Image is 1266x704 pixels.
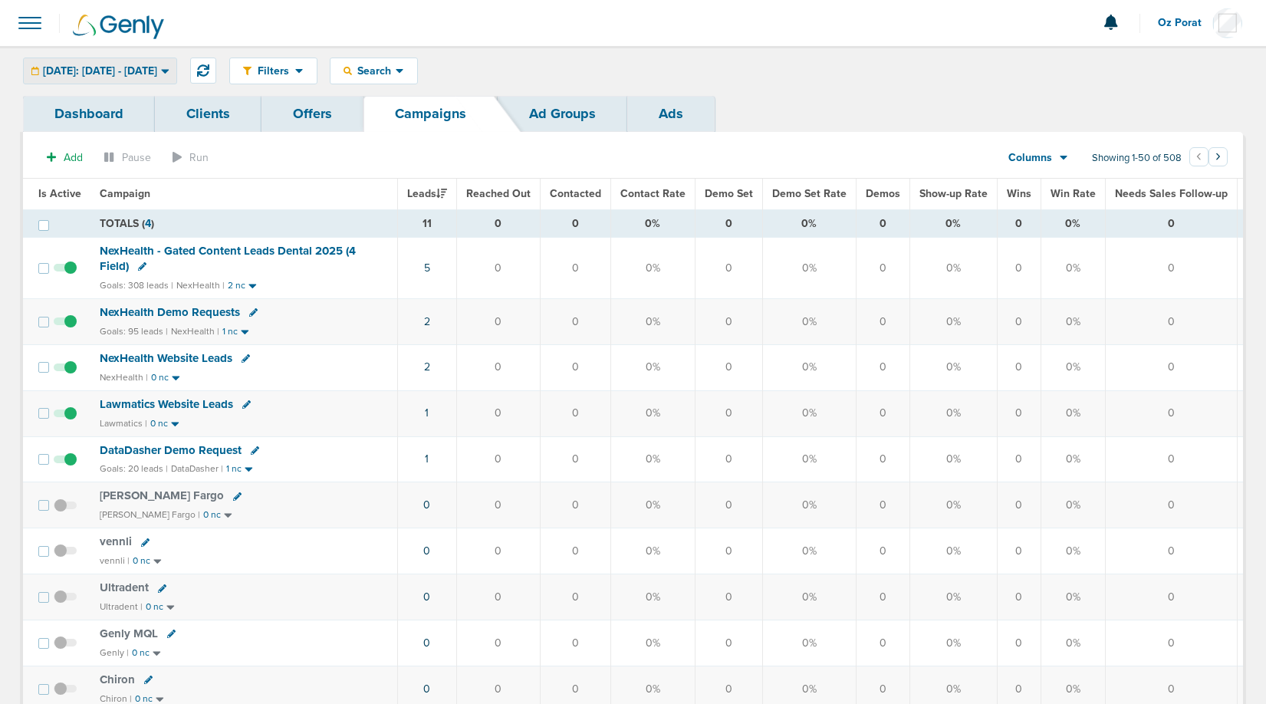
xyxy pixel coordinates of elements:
small: 0 nc [132,647,150,659]
span: Is Active [38,187,81,200]
td: 0 [1105,528,1237,574]
td: 0 [456,298,540,344]
td: 0% [909,620,997,666]
a: 2 [424,360,430,373]
td: 0 [856,344,909,390]
small: 2 nc [228,280,245,291]
small: NexHealth | [171,326,219,337]
small: Chiron | [100,693,132,704]
td: 0% [762,238,856,298]
button: Add [38,146,91,169]
td: 0% [762,344,856,390]
td: 0 [997,482,1041,528]
td: 0% [762,436,856,482]
td: 0 [1105,574,1237,620]
span: Contact Rate [620,187,686,200]
a: Clients [155,96,261,132]
a: Ad Groups [498,96,627,132]
span: [PERSON_NAME] Fargo [100,489,224,502]
td: 0% [1041,209,1105,238]
small: Goals: 20 leads | [100,463,168,475]
td: 0% [762,209,856,238]
td: 0 [856,209,909,238]
td: 0% [1041,390,1105,436]
td: 0% [1041,482,1105,528]
td: 0% [610,298,695,344]
td: 0 [695,238,762,298]
span: Demo Set [705,187,753,200]
span: Ultradent [100,581,149,594]
td: 0 [456,574,540,620]
td: 0 [997,436,1041,482]
a: 0 [423,498,430,512]
td: 0% [1041,528,1105,574]
span: DataDasher Demo Request [100,443,242,457]
span: Needs Sales Follow-up [1115,187,1228,200]
a: Campaigns [363,96,498,132]
td: 0% [610,574,695,620]
td: 0% [909,390,997,436]
td: 0 [540,209,610,238]
td: 0 [856,482,909,528]
td: 0 [540,482,610,528]
td: 0 [1105,344,1237,390]
img: Genly [73,15,164,39]
td: 0 [456,436,540,482]
small: 0 nc [133,555,150,567]
a: Ads [627,96,715,132]
span: Filters [252,64,295,77]
td: 0 [997,574,1041,620]
span: NexHealth Demo Requests [100,305,240,319]
small: DataDasher | [171,463,223,474]
td: 0 [456,528,540,574]
small: Genly | [100,647,129,658]
td: 0 [540,436,610,482]
td: TOTALS ( ) [90,209,397,238]
td: 0 [1105,390,1237,436]
span: NexHealth Website Leads [100,351,232,365]
a: 0 [423,637,430,650]
td: 0% [909,298,997,344]
span: Chiron [100,673,135,686]
td: 0 [540,390,610,436]
td: 0% [762,298,856,344]
span: [DATE]: [DATE] - [DATE] [43,66,157,77]
td: 0 [540,344,610,390]
td: 0% [909,344,997,390]
span: Search [352,64,396,77]
small: NexHealth | [176,280,225,291]
small: Goals: 308 leads | [100,280,173,291]
td: 0% [762,528,856,574]
small: [PERSON_NAME] Fargo | [100,509,200,520]
span: Showing 1-50 of 508 [1092,152,1182,165]
td: 0 [695,344,762,390]
small: 1 nc [222,326,238,337]
span: NexHealth - Gated Content Leads Dental 2025 (4 Field) [100,244,356,273]
td: 0 [856,574,909,620]
a: 1 [425,406,429,419]
td: 0% [909,482,997,528]
span: Reached Out [466,187,531,200]
span: Columns [1008,150,1052,166]
small: Ultradent | [100,601,143,612]
span: Demo Set Rate [772,187,847,200]
a: Dashboard [23,96,155,132]
a: Offers [261,96,363,132]
td: 0% [762,574,856,620]
td: 0% [909,209,997,238]
td: 0 [695,209,762,238]
td: 0 [540,574,610,620]
span: Contacted [550,187,601,200]
td: 0 [540,620,610,666]
td: 0% [762,390,856,436]
td: 0 [540,528,610,574]
td: 0 [456,390,540,436]
td: 0 [695,298,762,344]
a: 0 [423,683,430,696]
td: 0 [997,528,1041,574]
td: 0 [695,528,762,574]
td: 0 [456,209,540,238]
td: 0% [1041,574,1105,620]
span: Genly MQL [100,627,158,640]
span: Demos [866,187,900,200]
